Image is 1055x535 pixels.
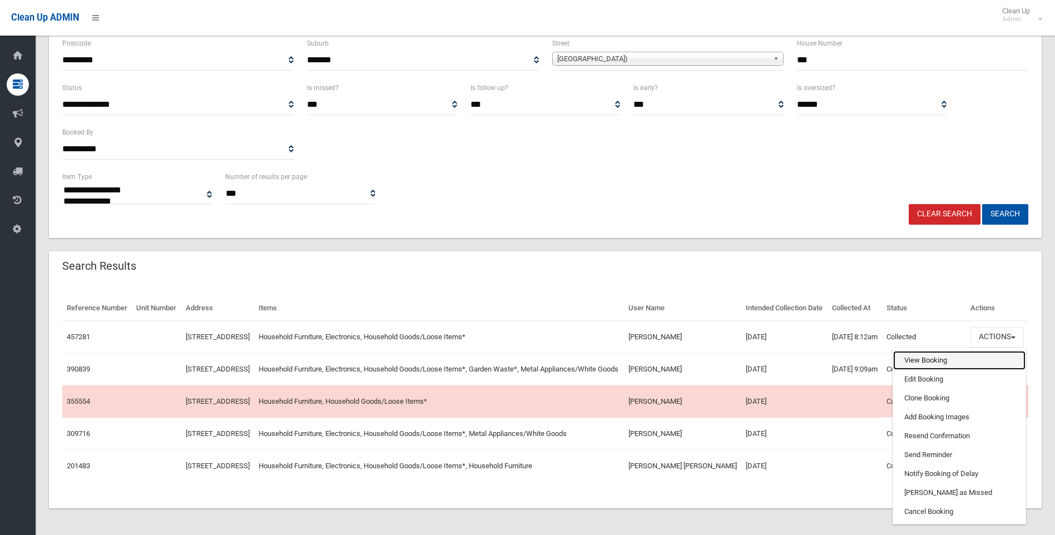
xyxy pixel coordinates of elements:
[62,37,91,49] label: Postcode
[828,353,882,385] td: [DATE] 9:09am
[797,82,835,94] label: Is oversized?
[633,82,658,94] label: Is early?
[882,353,965,385] td: Collected
[741,321,827,353] td: [DATE]
[62,126,93,138] label: Booked By
[186,429,250,438] a: [STREET_ADDRESS]
[254,353,624,385] td: Household Furniture, Electronics, Household Goods/Loose Items*, Garden Waste*, Metal Appliances/W...
[62,171,92,183] label: Item Type
[624,385,742,418] td: [PERSON_NAME]
[186,397,250,405] a: [STREET_ADDRESS]
[741,418,827,450] td: [DATE]
[11,12,79,23] span: Clean Up ADMIN
[67,333,90,341] a: 457281
[893,427,1026,445] a: Resend Confirmation
[624,321,742,353] td: [PERSON_NAME]
[624,418,742,450] td: [PERSON_NAME]
[893,483,1026,502] a: [PERSON_NAME] as Missed
[882,385,965,418] td: Cancelled before cutoff
[741,385,827,418] td: [DATE]
[307,82,339,94] label: Is missed?
[893,408,1026,427] a: Add Booking Images
[882,418,965,450] td: Collected
[67,397,90,405] a: 355554
[254,296,624,321] th: Items
[470,82,508,94] label: Is follow up?
[828,296,882,321] th: Collected At
[62,296,132,321] th: Reference Number
[132,296,181,321] th: Unit Number
[49,255,150,277] header: Search Results
[966,296,1028,321] th: Actions
[893,502,1026,521] a: Cancel Booking
[254,450,624,482] td: Household Furniture, Electronics, Household Goods/Loose Items*, Household Furniture
[882,321,965,353] td: Collected
[882,450,965,482] td: Collected
[186,365,250,373] a: [STREET_ADDRESS]
[828,321,882,353] td: [DATE] 8:12am
[624,450,742,482] td: [PERSON_NAME] [PERSON_NAME]
[982,204,1028,225] button: Search
[62,82,82,94] label: Status
[557,52,769,66] span: [GEOGRAPHIC_DATA])
[741,450,827,482] td: [DATE]
[893,464,1026,483] a: Notify Booking of Delay
[741,296,827,321] th: Intended Collection Date
[909,204,980,225] a: Clear Search
[893,351,1026,370] a: View Booking
[624,353,742,385] td: [PERSON_NAME]
[67,429,90,438] a: 309716
[186,333,250,341] a: [STREET_ADDRESS]
[254,321,624,353] td: Household Furniture, Electronics, Household Goods/Loose Items*
[1002,15,1030,23] small: Admin
[624,296,742,321] th: User Name
[893,370,1026,389] a: Edit Booking
[882,296,965,321] th: Status
[186,462,250,470] a: [STREET_ADDRESS]
[181,296,254,321] th: Address
[225,171,307,183] label: Number of results per page
[970,327,1024,348] button: Actions
[254,418,624,450] td: Household Furniture, Electronics, Household Goods/Loose Items*, Metal Appliances/White Goods
[741,353,827,385] td: [DATE]
[893,389,1026,408] a: Clone Booking
[893,445,1026,464] a: Send Reminder
[307,37,329,49] label: Suburb
[997,7,1041,23] span: Clean Up
[254,385,624,418] td: Household Furniture, Household Goods/Loose Items*
[67,462,90,470] a: 201483
[797,37,843,49] label: House Number
[67,365,90,373] a: 390839
[552,37,569,49] label: Street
